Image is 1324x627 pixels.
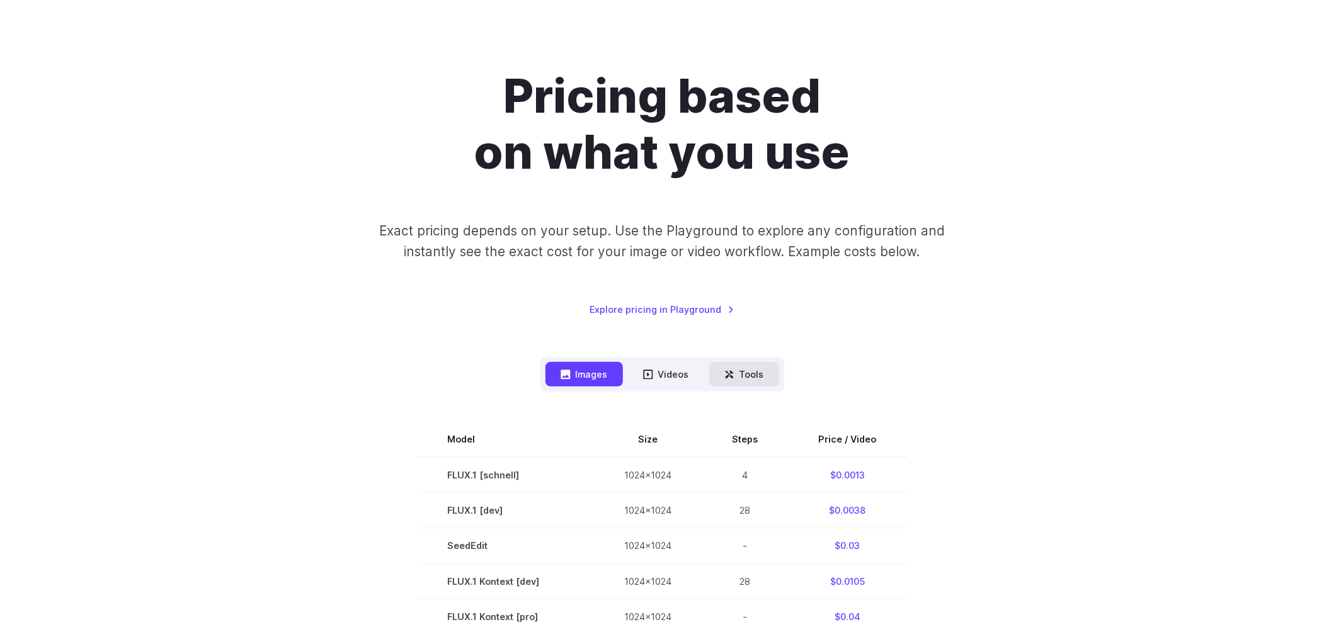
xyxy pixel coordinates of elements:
[595,528,702,563] td: 1024x1024
[545,362,623,387] button: Images
[590,302,734,317] a: Explore pricing in Playground
[418,493,595,528] td: FLUX.1 [dev]
[789,563,907,599] td: $0.0105
[595,422,702,457] th: Size
[702,528,789,563] td: -
[702,493,789,528] td: 28
[595,563,702,599] td: 1024x1024
[355,220,969,263] p: Exact pricing depends on your setup. Use the Playground to explore any configuration and instantl...
[595,457,702,493] td: 1024x1024
[418,528,595,563] td: SeedEdit
[418,563,595,599] td: FLUX.1 Kontext [dev]
[789,422,907,457] th: Price / Video
[418,457,595,493] td: FLUX.1 [schnell]
[702,422,789,457] th: Steps
[628,362,704,387] button: Videos
[709,362,779,387] button: Tools
[311,68,1013,180] h1: Pricing based on what you use
[789,528,907,563] td: $0.03
[702,457,789,493] td: 4
[595,493,702,528] td: 1024x1024
[789,493,907,528] td: $0.0038
[418,422,595,457] th: Model
[789,457,907,493] td: $0.0013
[702,563,789,599] td: 28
